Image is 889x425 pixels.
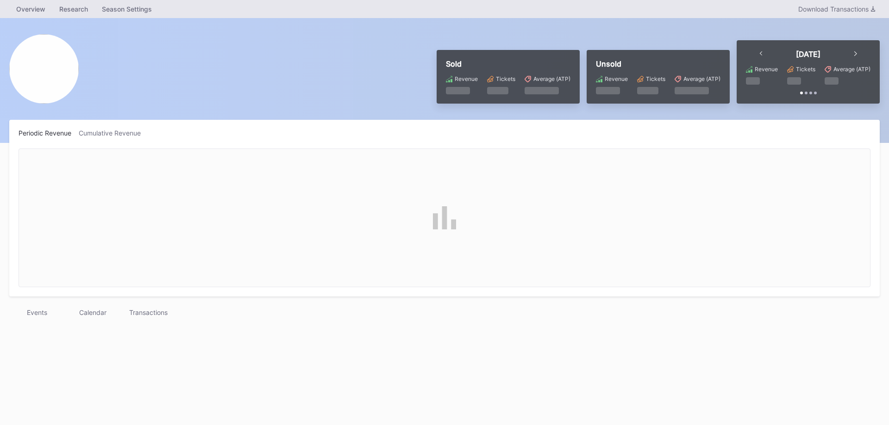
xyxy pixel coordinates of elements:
div: Tickets [496,75,515,82]
a: Research [52,2,95,16]
div: Average (ATP) [533,75,570,82]
div: Periodic Revenue [19,129,79,137]
div: [DATE] [796,49,820,59]
div: Sold [446,59,570,68]
div: Download Transactions [798,5,875,13]
button: Download Transactions [794,3,880,15]
div: Average (ATP) [683,75,720,82]
div: Tickets [646,75,665,82]
div: Average (ATP) [833,66,870,73]
div: Revenue [605,75,628,82]
a: Season Settings [95,2,159,16]
div: Events [9,306,65,319]
div: Cumulative Revenue [79,129,148,137]
div: Transactions [120,306,176,319]
div: Calendar [65,306,120,319]
div: Unsold [596,59,720,68]
a: Overview [9,2,52,16]
div: Revenue [455,75,478,82]
div: Revenue [755,66,778,73]
div: Tickets [796,66,815,73]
